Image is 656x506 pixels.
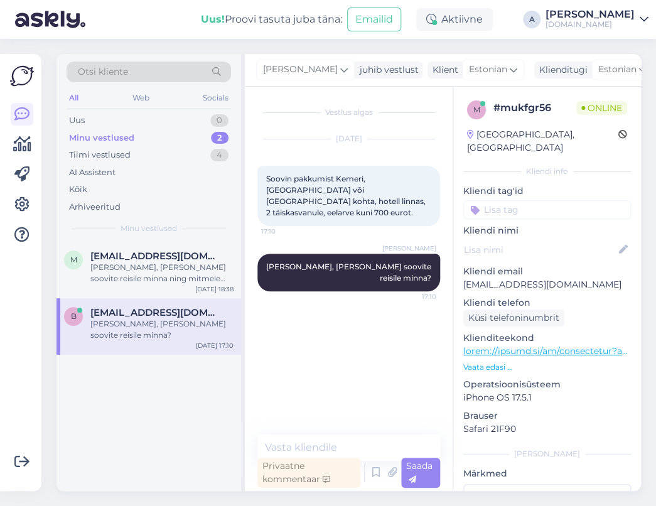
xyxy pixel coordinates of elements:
[347,8,401,31] button: Emailid
[69,201,121,213] div: Arhiveeritud
[69,114,85,127] div: Uus
[463,310,564,326] div: Küsi telefoninumbrit
[463,200,631,219] input: Lisa tag
[464,243,616,257] input: Lisa nimi
[69,132,134,144] div: Minu vestlused
[261,227,308,236] span: 17:10
[210,114,229,127] div: 0
[463,391,631,404] p: iPhone OS 17.5.1
[382,244,436,253] span: [PERSON_NAME]
[69,149,131,161] div: Tiimi vestlused
[576,101,627,115] span: Online
[90,307,221,318] span: biolen@yandex.ru
[201,12,342,27] div: Proovi tasuta juba täna:
[463,296,631,310] p: Kliendi telefon
[78,65,128,78] span: Otsi kliente
[266,262,433,283] span: [PERSON_NAME], [PERSON_NAME] soovite reisile minna?
[467,128,618,154] div: [GEOGRAPHIC_DATA], [GEOGRAPHIC_DATA]
[201,13,225,25] b: Uus!
[546,9,648,30] a: [PERSON_NAME][DOMAIN_NAME]
[523,11,540,28] div: A
[463,278,631,291] p: [EMAIL_ADDRESS][DOMAIN_NAME]
[90,262,234,284] div: [PERSON_NAME], [PERSON_NAME] soovite reisile minna ning mitmele reisijale Te pakkumist soovite?
[130,90,152,106] div: Web
[10,64,34,88] img: Askly Logo
[463,224,631,237] p: Kliendi nimi
[463,448,631,460] div: [PERSON_NAME]
[598,63,637,77] span: Estonian
[546,19,635,30] div: [DOMAIN_NAME]
[473,105,480,114] span: m
[463,467,631,480] p: Märkmed
[406,460,433,485] span: Saada
[69,166,116,179] div: AI Assistent
[416,8,493,31] div: Aktiivne
[90,250,221,262] span: mirjamkuusk001@gmail.com
[257,458,360,488] div: Privaatne kommentaar
[355,63,419,77] div: juhib vestlust
[196,341,234,350] div: [DATE] 17:10
[463,378,631,391] p: Operatsioonisüsteem
[211,132,229,144] div: 2
[121,223,177,234] span: Minu vestlused
[257,107,440,118] div: Vestlus algas
[90,318,234,341] div: [PERSON_NAME], [PERSON_NAME] soovite reisile minna?
[463,409,631,423] p: Brauser
[263,63,338,77] span: [PERSON_NAME]
[427,63,458,77] div: Klient
[463,362,631,373] p: Vaata edasi ...
[67,90,81,106] div: All
[463,423,631,436] p: Safari 21F90
[546,9,635,19] div: [PERSON_NAME]
[534,63,588,77] div: Klienditugi
[463,331,631,345] p: Klienditeekond
[266,174,427,217] span: Soovin pakkumist Kemeri, [GEOGRAPHIC_DATA] või [GEOGRAPHIC_DATA] kohta, hotell linnas, 2 täiskasv...
[200,90,231,106] div: Socials
[463,185,631,198] p: Kliendi tag'id
[210,149,229,161] div: 4
[69,183,87,196] div: Kõik
[257,133,440,144] div: [DATE]
[71,311,77,321] span: b
[469,63,507,77] span: Estonian
[70,255,77,264] span: m
[463,265,631,278] p: Kliendi email
[389,292,436,301] span: 17:10
[493,100,576,116] div: # mukfgr56
[463,166,631,177] div: Kliendi info
[195,284,234,294] div: [DATE] 18:38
